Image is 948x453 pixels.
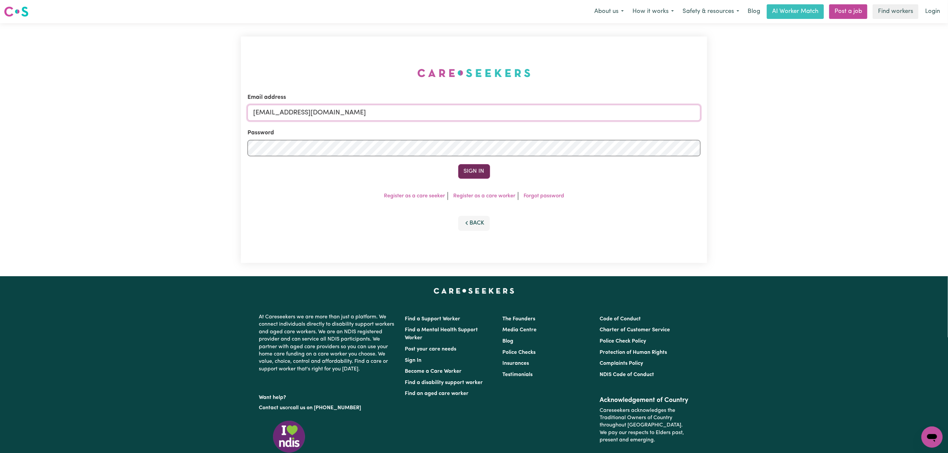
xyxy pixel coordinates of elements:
a: Insurances [502,361,529,366]
a: Post your care needs [405,347,457,352]
label: Password [248,129,274,137]
a: Police Checks [502,350,536,355]
a: Code of Conduct [600,316,641,322]
a: Police Check Policy [600,339,646,344]
p: At Careseekers we are more than just a platform. We connect individuals directly to disability su... [259,311,397,375]
a: Find a Support Worker [405,316,461,322]
a: Blog [744,4,764,19]
a: Complaints Policy [600,361,643,366]
a: Login [921,4,944,19]
a: Find an aged care worker [405,391,469,396]
button: Safety & resources [678,5,744,19]
a: call us on [PHONE_NUMBER] [290,405,361,411]
button: Back [458,216,490,230]
button: How it works [628,5,678,19]
a: Find a Mental Health Support Worker [405,327,478,341]
a: Protection of Human Rights [600,350,667,355]
a: The Founders [502,316,535,322]
p: Want help? [259,391,397,401]
a: AI Worker Match [767,4,824,19]
a: Register as a care seeker [384,193,445,199]
input: Email address [248,105,700,121]
a: Find workers [873,4,918,19]
iframe: Button to launch messaging window, conversation in progress [921,426,943,448]
img: Careseekers logo [4,6,29,18]
button: About us [590,5,628,19]
p: Careseekers acknowledges the Traditional Owners of Country throughout [GEOGRAPHIC_DATA]. We pay o... [600,404,689,447]
a: NDIS Code of Conduct [600,372,654,377]
a: Find a disability support worker [405,380,483,385]
a: Forgot password [524,193,564,199]
a: Blog [502,339,513,344]
a: Charter of Customer Service [600,327,670,333]
a: Post a job [829,4,867,19]
a: Register as a care worker [453,193,515,199]
h2: Acknowledgement of Country [600,396,689,404]
a: Media Centre [502,327,537,333]
button: Sign In [458,164,490,179]
a: Careseekers logo [4,4,29,19]
a: Contact us [259,405,285,411]
a: Sign In [405,358,422,363]
p: or [259,402,397,414]
a: Careseekers home page [434,288,514,293]
label: Email address [248,93,286,102]
a: Testimonials [502,372,533,377]
a: Become a Care Worker [405,369,462,374]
